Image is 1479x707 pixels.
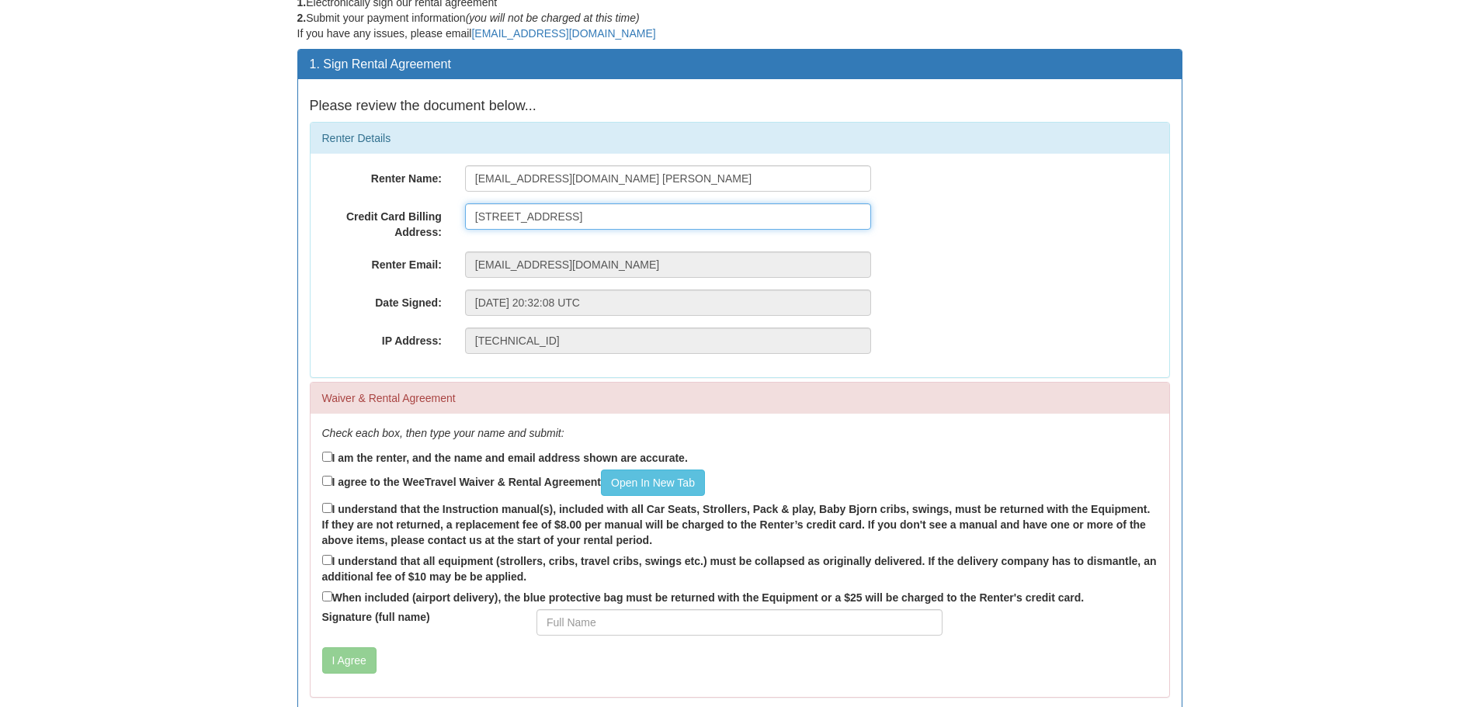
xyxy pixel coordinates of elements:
[322,555,332,565] input: I understand that all equipment (strollers, cribs, travel cribs, swings etc.) must be collapsed a...
[322,552,1158,584] label: I understand that all equipment (strollers, cribs, travel cribs, swings etc.) must be collapsed a...
[297,12,307,24] strong: 2.
[322,588,1085,605] label: When included (airport delivery), the blue protective bag must be returned with the Equipment or ...
[311,251,453,272] label: Renter Email:
[322,591,332,601] input: When included (airport delivery), the blue protective bag must be returned with the Equipment or ...
[601,470,705,496] a: Open In New Tab
[311,123,1169,154] div: Renter Details
[471,27,655,40] a: [EMAIL_ADDRESS][DOMAIN_NAME]
[322,427,564,439] em: Check each box, then type your name and submit:
[322,449,688,466] label: I am the renter, and the name and email address shown are accurate.
[311,383,1169,414] div: Waiver & Rental Agreement
[310,99,1170,114] h4: Please review the document below...
[536,609,943,636] input: Full Name
[322,503,332,513] input: I understand that the Instruction manual(s), included with all Car Seats, Strollers, Pack & play,...
[311,328,453,348] label: IP Address:
[322,476,332,486] input: I agree to the WeeTravel Waiver & Rental AgreementOpen In New Tab
[322,647,377,674] button: I Agree
[310,57,1170,71] h3: 1. Sign Rental Agreement
[311,203,453,240] label: Credit Card Billing Address:
[322,500,1158,548] label: I understand that the Instruction manual(s), included with all Car Seats, Strollers, Pack & play,...
[466,12,640,24] em: (you will not be charged at this time)
[311,609,526,625] label: Signature (full name)
[311,165,453,186] label: Renter Name:
[311,289,453,310] label: Date Signed:
[322,470,705,496] label: I agree to the WeeTravel Waiver & Rental Agreement
[322,452,332,462] input: I am the renter, and the name and email address shown are accurate.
